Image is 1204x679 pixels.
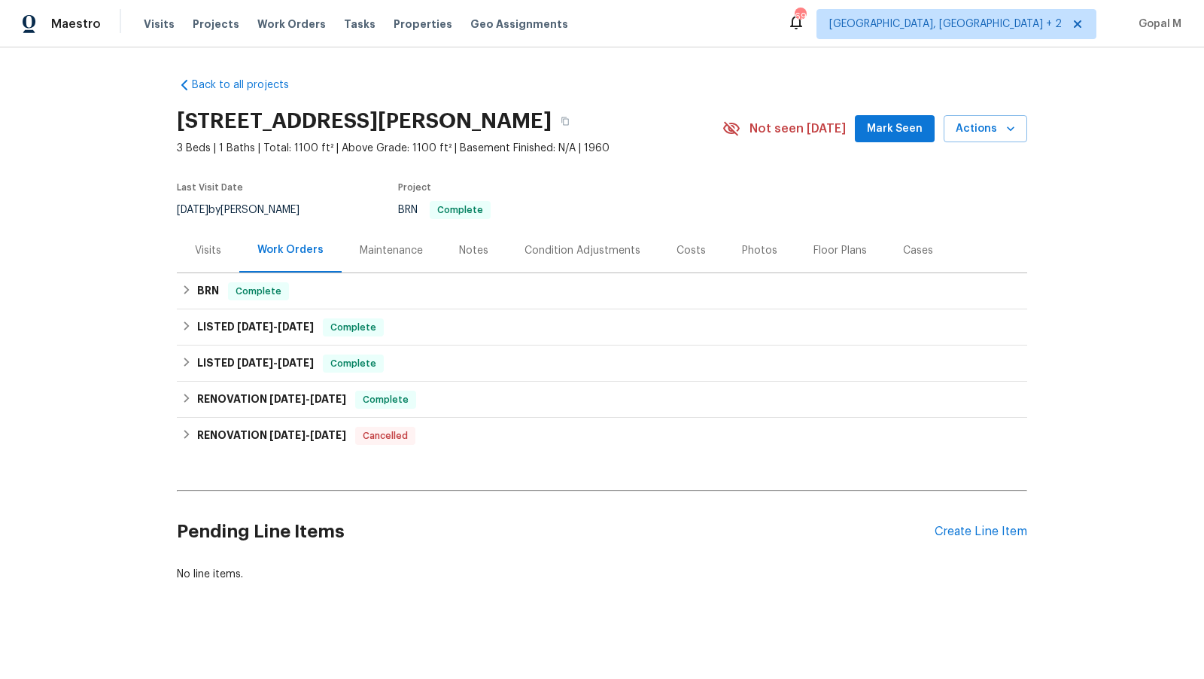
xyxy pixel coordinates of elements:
[177,309,1027,346] div: LISTED [DATE]-[DATE]Complete
[197,427,346,445] h6: RENOVATION
[269,430,346,440] span: -
[177,567,1027,582] div: No line items.
[324,356,382,371] span: Complete
[552,108,579,135] button: Copy Address
[398,183,431,192] span: Project
[459,243,488,258] div: Notes
[742,243,777,258] div: Photos
[257,242,324,257] div: Work Orders
[269,394,306,404] span: [DATE]
[193,17,239,32] span: Projects
[431,206,489,215] span: Complete
[278,321,314,332] span: [DATE]
[749,121,846,136] span: Not seen [DATE]
[177,78,321,93] a: Back to all projects
[310,430,346,440] span: [DATE]
[177,418,1027,454] div: RENOVATION [DATE]-[DATE]Cancelled
[795,9,805,24] div: 69
[177,382,1027,418] div: RENOVATION [DATE]-[DATE]Complete
[867,120,923,139] span: Mark Seen
[177,497,935,567] h2: Pending Line Items
[237,358,314,368] span: -
[676,243,706,258] div: Costs
[813,243,867,258] div: Floor Plans
[197,282,219,300] h6: BRN
[177,201,318,219] div: by [PERSON_NAME]
[956,120,1015,139] span: Actions
[257,17,326,32] span: Work Orders
[394,17,452,32] span: Properties
[177,141,722,156] span: 3 Beds | 1 Baths | Total: 1100 ft² | Above Grade: 1100 ft² | Basement Finished: N/A | 1960
[237,321,314,332] span: -
[177,114,552,129] h2: [STREET_ADDRESS][PERSON_NAME]
[935,525,1027,539] div: Create Line Item
[237,321,273,332] span: [DATE]
[470,17,568,32] span: Geo Assignments
[944,115,1027,143] button: Actions
[269,394,346,404] span: -
[903,243,933,258] div: Cases
[197,318,314,336] h6: LISTED
[524,243,640,258] div: Condition Adjustments
[310,394,346,404] span: [DATE]
[177,273,1027,309] div: BRN Complete
[398,205,491,215] span: BRN
[357,428,414,443] span: Cancelled
[177,205,208,215] span: [DATE]
[237,358,273,368] span: [DATE]
[324,320,382,335] span: Complete
[197,355,314,373] h6: LISTED
[195,243,221,258] div: Visits
[230,284,287,299] span: Complete
[357,392,415,407] span: Complete
[278,358,314,368] span: [DATE]
[360,243,423,258] div: Maintenance
[344,19,375,29] span: Tasks
[177,346,1027,382] div: LISTED [DATE]-[DATE]Complete
[51,17,101,32] span: Maestro
[144,17,175,32] span: Visits
[829,17,1062,32] span: [GEOGRAPHIC_DATA], [GEOGRAPHIC_DATA] + 2
[197,391,346,409] h6: RENOVATION
[177,183,243,192] span: Last Visit Date
[855,115,935,143] button: Mark Seen
[269,430,306,440] span: [DATE]
[1133,17,1181,32] span: Gopal M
